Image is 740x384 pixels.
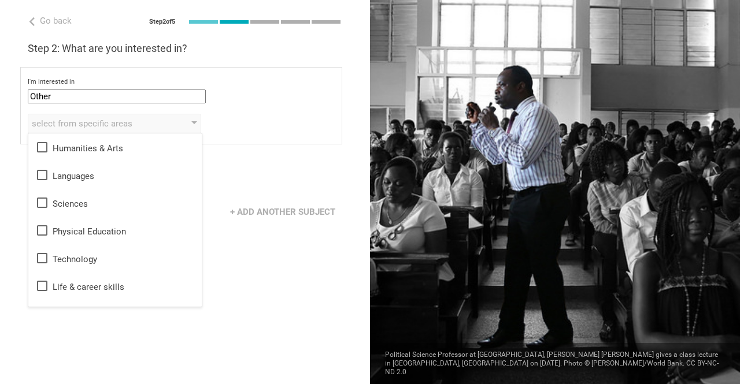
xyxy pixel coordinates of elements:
input: subject or discipline [28,90,206,103]
h3: Step 2: What are you interested in? [28,42,342,55]
div: Step 2 of 5 [149,18,175,26]
div: I'm interested in [28,78,335,86]
div: + Add another subject [223,201,342,223]
div: select from specific areas [32,118,164,129]
div: Political Science Professor at [GEOGRAPHIC_DATA], [PERSON_NAME] [PERSON_NAME] gives a class lectu... [370,343,740,384]
span: Go back [40,16,72,26]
